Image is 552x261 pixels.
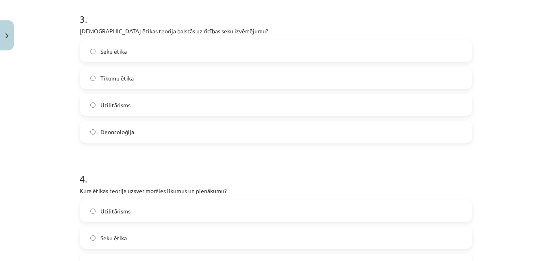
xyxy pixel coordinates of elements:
[90,102,96,108] input: Utilitārisms
[100,234,127,242] span: Seku ētika
[5,33,9,39] img: icon-close-lesson-0947bae3869378f0d4975bcd49f059093ad1ed9edebbc8119c70593378902aed.svg
[100,128,134,136] span: Deontoloģija
[100,74,134,83] span: Tikumu ētika
[80,159,472,184] h1: 4 .
[100,207,130,215] span: Utilitārisms
[90,76,96,81] input: Tikumu ētika
[80,27,472,35] p: [DEMOGRAPHIC_DATA] ētikas teorija balstās uz rīcības seku izvērtējumu?
[80,187,472,195] p: Kura ētikas teorija uzsver morāles likumus un pienākumu?
[90,49,96,54] input: Seku ētika
[90,209,96,214] input: Utilitārisms
[90,129,96,135] input: Deontoloģija
[100,101,130,109] span: Utilitārisms
[100,47,127,56] span: Seku ētika
[90,235,96,241] input: Seku ētika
